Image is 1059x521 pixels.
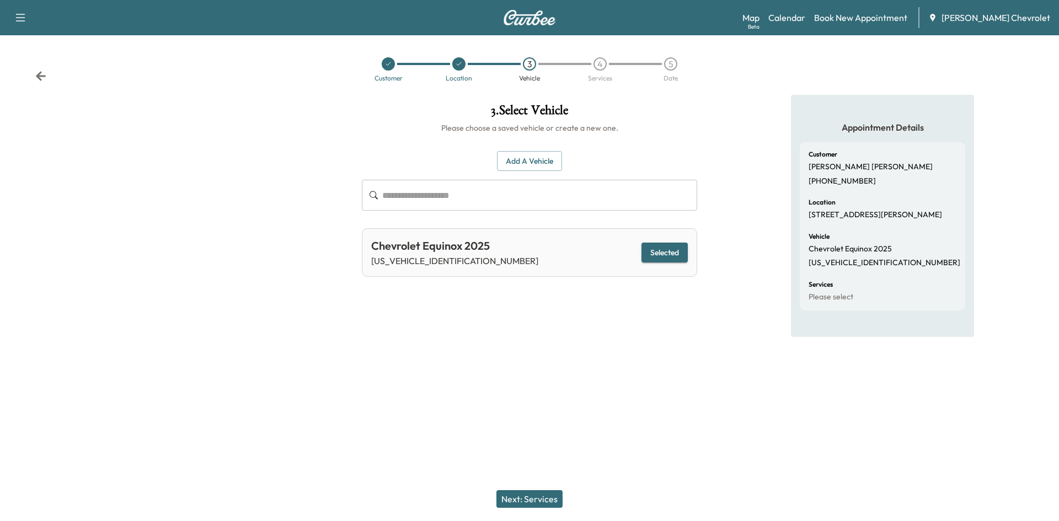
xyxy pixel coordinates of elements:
[748,23,760,31] div: Beta
[371,238,538,254] div: Chevrolet Equinox 2025
[362,122,697,133] h6: Please choose a saved vehicle or create a new one.
[35,71,46,82] div: Back
[809,233,830,240] h6: Vehicle
[664,57,677,71] div: 5
[800,121,965,133] h5: Appointment Details
[503,10,556,25] img: Curbee Logo
[519,75,540,82] div: Vehicle
[809,292,853,302] p: Please select
[942,11,1050,24] span: [PERSON_NAME] Chevrolet
[496,490,563,508] button: Next: Services
[809,258,960,268] p: [US_VEHICLE_IDENTIFICATION_NUMBER]
[809,162,933,172] p: [PERSON_NAME] [PERSON_NAME]
[523,57,536,71] div: 3
[809,281,833,288] h6: Services
[809,244,892,254] p: Chevrolet Equinox 2025
[375,75,403,82] div: Customer
[371,254,538,267] p: [US_VEHICLE_IDENTIFICATION_NUMBER]
[664,75,678,82] div: Date
[497,151,562,171] button: Add a Vehicle
[768,11,805,24] a: Calendar
[446,75,472,82] div: Location
[588,75,612,82] div: Services
[814,11,907,24] a: Book New Appointment
[809,199,836,206] h6: Location
[362,104,697,122] h1: 3 . Select Vehicle
[809,210,942,220] p: [STREET_ADDRESS][PERSON_NAME]
[809,176,876,186] p: [PHONE_NUMBER]
[742,11,760,24] a: MapBeta
[641,243,688,263] button: Selected
[809,151,837,158] h6: Customer
[593,57,607,71] div: 4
